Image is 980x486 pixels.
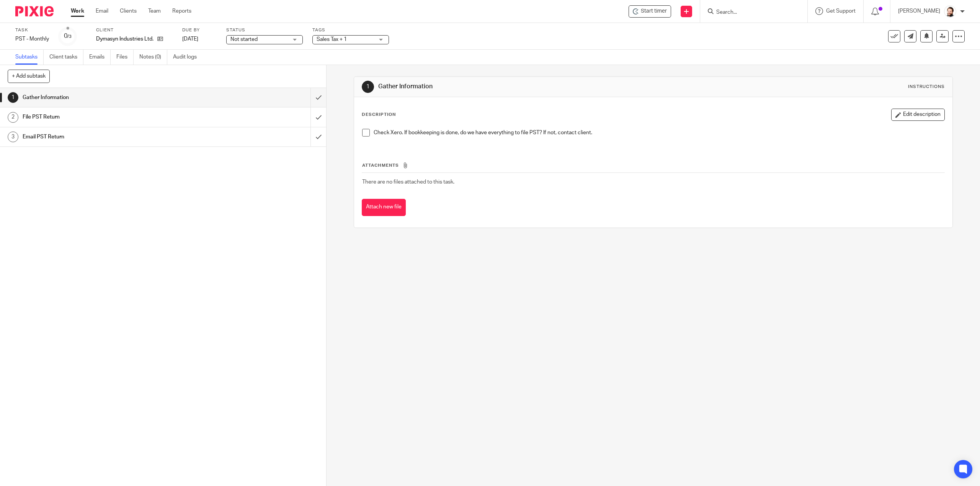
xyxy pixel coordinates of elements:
label: Client [96,27,173,33]
a: Reports [172,7,191,15]
label: Task [15,27,49,33]
h1: Gather Information [23,92,209,103]
a: Team [148,7,161,15]
a: Email [96,7,108,15]
input: Search [715,9,784,16]
img: Jayde%20Headshot.jpg [944,5,956,18]
div: 1 [362,81,374,93]
h1: Gather Information [378,83,670,91]
div: Instructions [908,84,945,90]
img: Pixie [15,6,54,16]
div: 3 [8,132,18,142]
button: + Add subtask [8,70,50,83]
div: 2 [8,112,18,123]
span: Attachments [362,163,399,167]
a: Subtasks [15,50,44,65]
div: PST - Monthly [15,35,49,43]
a: Audit logs [173,50,203,65]
button: Edit description [891,109,945,121]
span: [DATE] [182,36,198,42]
label: Tags [312,27,389,33]
p: Check Xero. If bookkeeping is done, do we have everything to file PST? If not, contact client. [374,129,944,137]
a: Work [71,7,84,15]
span: There are no files attached to this task. [362,179,454,185]
h1: Email PST Return [23,131,209,143]
a: Clients [120,7,137,15]
a: Notes (0) [139,50,167,65]
p: Description [362,112,396,118]
label: Due by [182,27,217,33]
span: Start timer [641,7,667,15]
a: Client tasks [49,50,83,65]
button: Attach new file [362,199,406,216]
span: Not started [230,37,258,42]
p: Dymasyn Industries Ltd. [96,35,154,43]
span: Sales Tax + 1 [317,37,347,42]
a: Files [116,50,134,65]
h1: File PST Return [23,111,209,123]
p: [PERSON_NAME] [898,7,940,15]
div: Dymasyn Industries Ltd. - PST - Monthly [629,5,671,18]
label: Status [226,27,303,33]
div: 0 [64,32,72,41]
small: /3 [67,34,72,39]
span: Get Support [826,8,856,14]
a: Emails [89,50,111,65]
div: 1 [8,92,18,103]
